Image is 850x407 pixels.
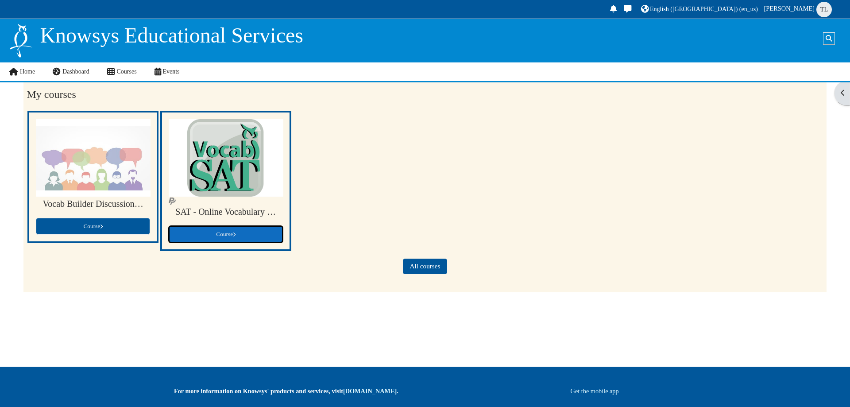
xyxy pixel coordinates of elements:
[640,3,759,16] a: English ([GEOGRAPHIC_DATA]) ‎(en_us)‎
[650,6,758,12] span: English ([GEOGRAPHIC_DATA]) ‎(en_us)‎
[169,226,283,243] a: Course
[169,198,176,205] img: PayPal
[571,388,619,395] a: Get the mobile app
[42,199,143,209] a: Vocab Builder Discussion Forum
[146,62,189,81] a: Events
[40,23,303,48] p: Knowsys Educational Services
[98,62,146,81] a: Courses
[20,68,35,75] span: Home
[216,231,236,237] span: Course
[762,1,835,18] a: User menu
[116,68,136,75] span: Courses
[764,5,815,12] span: [PERSON_NAME]
[403,259,447,274] a: All courses
[623,5,633,12] i: Toggle messaging drawer
[174,388,398,395] strong: For more information on Knowsys' products and services, visit .
[607,3,620,16] div: Show notification window with no new notifications
[8,23,33,58] img: Logo
[27,88,823,101] h2: My courses
[8,62,188,81] nav: Site links
[622,3,635,16] a: Toggle messaging drawer There are 0 unread conversations
[343,388,397,395] a: [DOMAIN_NAME]
[62,68,89,75] span: Dashboard
[44,62,98,81] a: Dashboard
[162,68,179,75] span: Events
[36,218,150,235] a: Course
[175,207,276,217] a: SAT - Online Vocabulary Builder
[84,223,103,229] span: Course
[816,2,832,17] span: Tina Le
